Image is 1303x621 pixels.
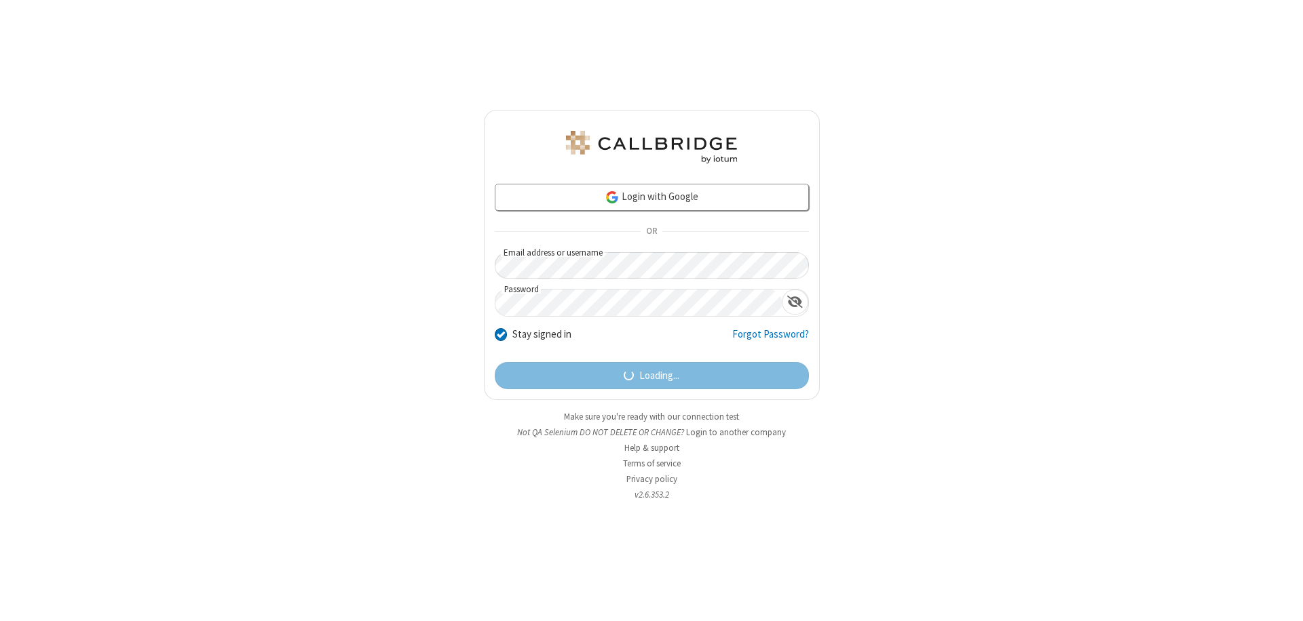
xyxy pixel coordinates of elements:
label: Stay signed in [512,327,571,342]
a: Help & support [624,442,679,454]
img: google-icon.png [605,190,620,205]
span: OR [641,222,662,241]
div: Show password [782,289,808,315]
button: Login to another company [686,426,786,439]
span: Loading... [639,368,679,384]
iframe: Chat [1269,586,1293,612]
button: Loading... [495,362,809,389]
img: QA Selenium DO NOT DELETE OR CHANGE [563,131,740,163]
a: Login with Google [495,184,809,211]
a: Forgot Password? [732,327,809,353]
a: Privacy policy [626,473,677,485]
input: Password [495,289,782,316]
input: Email address or username [495,252,809,279]
a: Make sure you're ready with our connection test [564,411,739,422]
li: v2.6.353.2 [484,488,820,501]
a: Terms of service [623,458,681,469]
li: Not QA Selenium DO NOT DELETE OR CHANGE? [484,426,820,439]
